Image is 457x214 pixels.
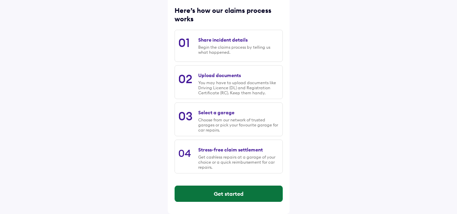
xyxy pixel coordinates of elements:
[178,109,192,123] div: 03
[198,45,279,55] div: Begin the claims process by telling us what happened.
[198,154,279,170] div: Get cashless repairs at a garage of your choice or a quick reimbursement for car repairs.
[198,117,279,133] div: Choose from our network of trusted garages or pick your favourite garage for car repairs.
[178,147,191,160] div: 04
[198,147,263,153] div: Stress-free claim settlement
[178,71,192,86] div: 02
[178,35,190,50] div: 01
[198,110,234,116] div: Select a garage
[175,186,282,202] button: Get started
[198,80,279,95] div: You may have to upload documents like Driving Licence (DL) and Registration Certificate (RC). Kee...
[198,72,241,78] div: Upload documents
[198,37,248,43] div: Share incident details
